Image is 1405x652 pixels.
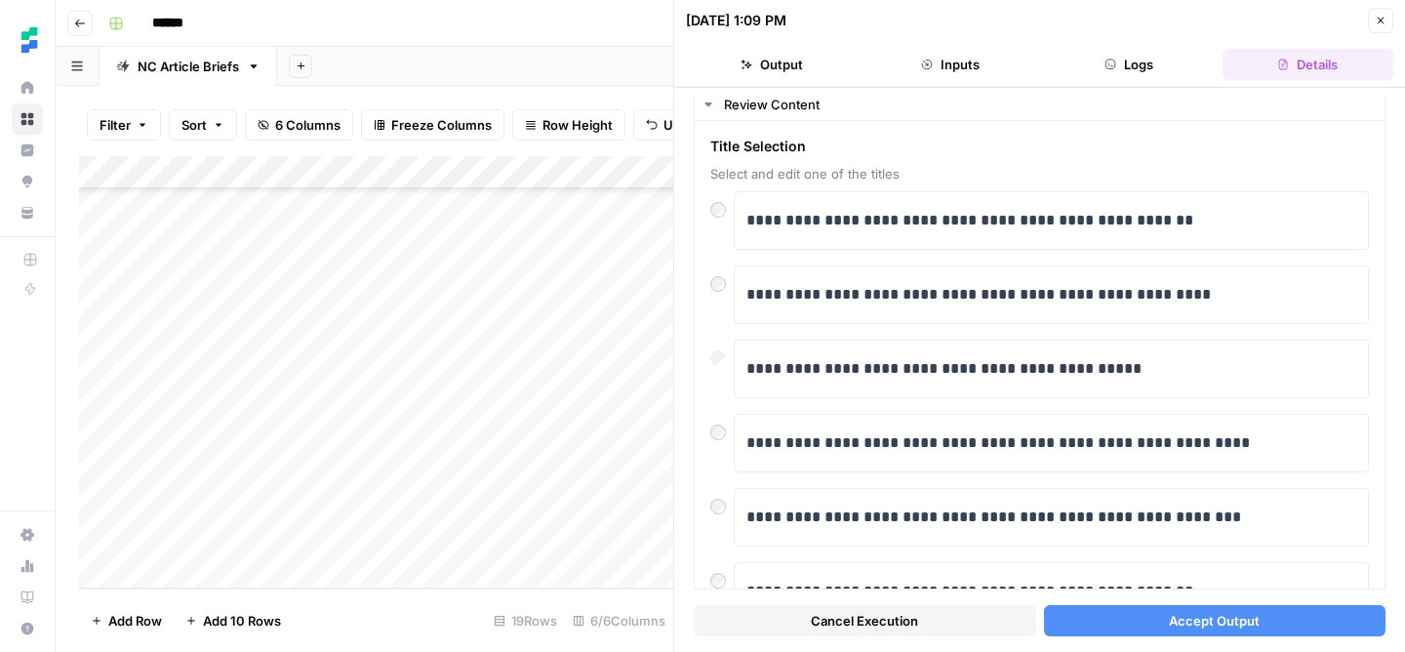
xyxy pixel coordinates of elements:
a: NC Article Briefs [100,47,277,86]
button: Sort [169,109,237,141]
button: Inputs [864,49,1035,80]
button: 6 Columns [245,109,353,141]
div: NC Article Briefs [138,57,239,76]
span: Freeze Columns [391,115,492,135]
button: Details [1223,49,1393,80]
a: Opportunities [12,166,43,197]
div: [DATE] 1:09 PM [686,11,786,30]
a: Browse [12,103,43,135]
span: Sort [181,115,207,135]
span: Row Height [542,115,613,135]
a: Home [12,72,43,103]
button: Row Height [512,109,625,141]
a: Insights [12,135,43,166]
button: Workspace: Ten Speed [12,16,43,64]
button: Freeze Columns [361,109,504,141]
button: Undo [633,109,709,141]
button: Help + Support [12,613,43,644]
button: Cancel Execution [694,605,1036,636]
button: Output [686,49,857,80]
span: Add 10 Rows [203,611,281,631]
button: Logs [1044,49,1215,80]
a: Your Data [12,197,43,228]
span: Add Row [108,611,162,631]
span: Cancel Execution [811,611,918,631]
a: Learning Hub [12,582,43,613]
button: Filter [87,109,161,141]
div: 19 Rows [486,605,565,636]
span: Filter [100,115,131,135]
span: Accept Output [1169,611,1260,631]
span: Undo [663,115,697,135]
span: Select and edit one of the titles [710,164,1369,183]
span: 6 Columns [275,115,341,135]
button: Add Row [79,605,174,636]
img: Ten Speed Logo [12,22,47,58]
button: Add 10 Rows [174,605,293,636]
button: Accept Output [1044,605,1386,636]
a: Usage [12,550,43,582]
span: Title Selection [710,137,1369,156]
div: 6/6 Columns [565,605,673,636]
div: Review Content [724,95,1373,114]
a: Settings [12,519,43,550]
button: Review Content [695,89,1385,120]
